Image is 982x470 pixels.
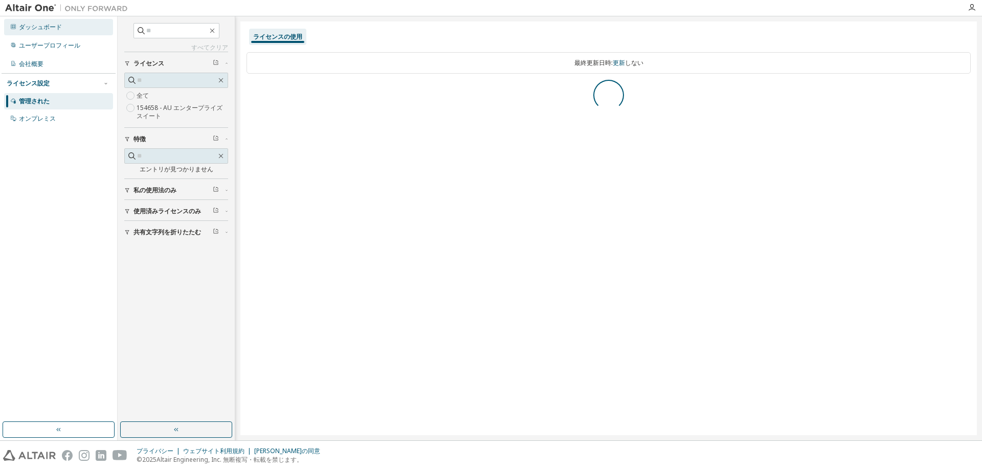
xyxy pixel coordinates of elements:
span: フィルターをクリア [213,135,219,143]
span: フィルターをクリア [213,59,219,68]
font: ライセンス [133,59,164,68]
font: ウェブサイト利用規約 [183,446,244,455]
font: 最終更新日時: [574,58,613,67]
font: 特徴 [133,135,146,143]
button: 使用済みライセンスのみ [124,200,228,222]
font: © [137,455,142,464]
font: Altair Engineering, Inc. 無断複写・転載を禁じます。 [157,455,303,464]
font: ユーザープロフィール [19,41,80,50]
font: 2025 [142,455,157,464]
img: altair_logo.svg [3,450,56,461]
span: フィルターをクリア [213,228,219,236]
font: 154658 - AU エンタープライズ スイート [137,103,222,120]
font: 会社概要 [19,59,43,68]
img: instagram.svg [79,450,90,461]
font: ライセンス設定 [7,79,50,87]
font: しない [625,58,643,67]
font: プライバシー [137,446,173,455]
font: 更新 [613,58,625,67]
font: ダッシュボード [19,23,62,31]
font: すべてクリア [191,43,228,52]
font: オンプレミス [19,114,56,123]
font: 管理された [19,97,50,105]
img: facebook.svg [62,450,73,461]
font: 私の使用法のみ [133,186,176,194]
font: 使用済みライセンスのみ [133,207,201,215]
button: 特徴 [124,128,228,150]
img: アルタイルワン [5,3,133,13]
font: 全て [137,91,149,100]
font: エントリが見つかりません [140,165,213,173]
font: [PERSON_NAME]の同意 [254,446,320,455]
img: linkedin.svg [96,450,106,461]
button: 共有文字列を折りたたむ [124,221,228,243]
img: youtube.svg [113,450,127,461]
span: フィルターをクリア [213,207,219,215]
button: 私の使用法のみ [124,179,228,202]
font: ライセンスの使用 [253,32,302,41]
span: フィルターをクリア [213,186,219,194]
button: ライセンス [124,52,228,75]
font: 共有文字列を折りたたむ [133,228,201,236]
